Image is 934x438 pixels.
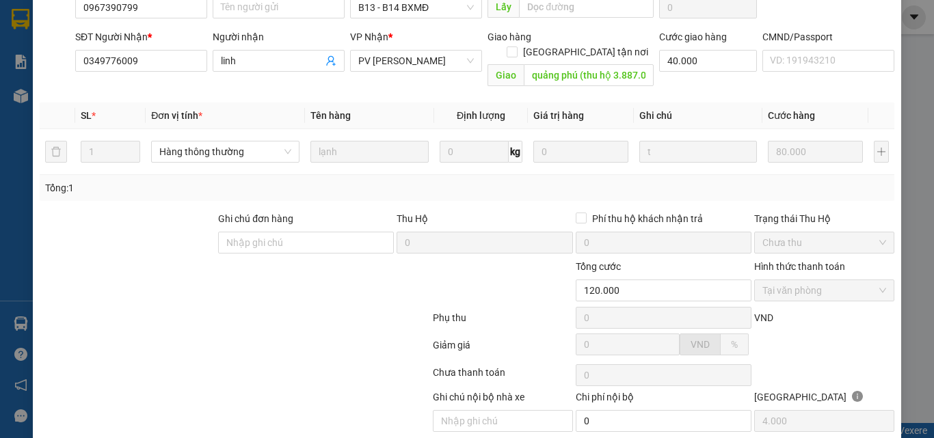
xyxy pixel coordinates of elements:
[431,365,574,389] div: Chưa thanh toán
[488,64,524,86] span: Giao
[151,110,202,121] span: Đơn vị tính
[310,110,351,121] span: Tên hàng
[762,29,894,44] div: CMND/Passport
[533,141,628,163] input: 0
[768,110,815,121] span: Cước hàng
[754,261,845,272] label: Hình thức thanh toán
[852,391,863,402] span: info-circle
[159,141,291,162] span: Hàng thông thường
[397,213,428,224] span: Thu Hộ
[213,29,345,44] div: Người nhận
[524,64,654,86] input: Dọc đường
[754,389,894,410] div: [GEOGRAPHIC_DATA]
[350,31,388,42] span: VP Nhận
[310,141,429,163] input: VD: Bàn, Ghế
[639,141,758,163] input: Ghi Chú
[325,55,336,66] span: user-add
[587,211,708,226] span: Phí thu hộ khách nhận trả
[691,339,710,350] span: VND
[81,110,92,121] span: SL
[433,410,573,432] input: Nhập ghi chú
[754,211,894,226] div: Trạng thái Thu Hộ
[533,110,584,121] span: Giá trị hàng
[218,213,293,224] label: Ghi chú đơn hàng
[457,110,505,121] span: Định lượng
[731,339,738,350] span: %
[634,102,763,129] th: Ghi chú
[218,232,394,254] input: Ghi chú đơn hàng
[488,31,531,42] span: Giao hàng
[659,31,727,42] label: Cước giao hàng
[576,261,621,272] span: Tổng cước
[75,29,207,44] div: SĐT Người Nhận
[768,141,862,163] input: 0
[45,141,67,163] button: delete
[518,44,654,59] span: [GEOGRAPHIC_DATA] tận nơi
[762,232,886,253] span: Chưa thu
[659,50,757,72] input: Cước giao hàng
[762,280,886,301] span: Tại văn phòng
[754,312,773,323] span: VND
[358,51,474,71] span: PV Đức Xuyên
[874,141,890,163] button: plus
[431,310,574,334] div: Phụ thu
[433,389,573,410] div: Ghi chú nội bộ nhà xe
[509,141,522,163] span: kg
[45,180,362,195] div: Tổng: 1
[431,338,574,361] div: Giảm giá
[576,389,751,410] div: Chi phí nội bộ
